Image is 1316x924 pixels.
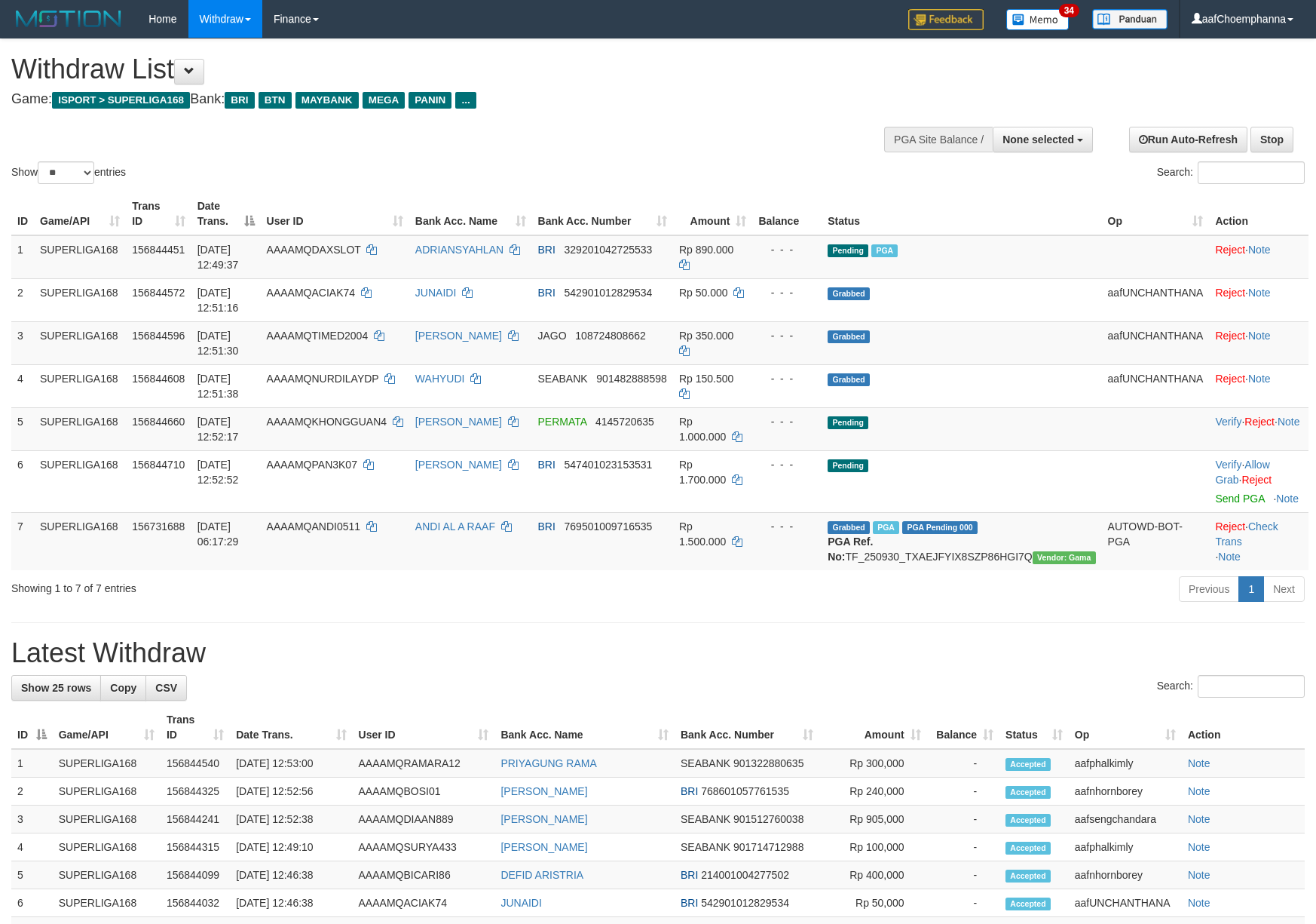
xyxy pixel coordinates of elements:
[161,806,230,833] td: 156844241
[1198,675,1305,698] input: Search:
[11,8,126,30] img: MOTION_logo.png
[733,813,803,825] span: Copy 901512760038 to clipboard
[1215,459,1269,486] a: Allow Grab
[908,9,984,30] img: Feedback.jpg
[11,54,862,84] h1: Withdraw List
[1276,493,1299,505] a: Note
[261,192,409,235] th: User ID: activate to sort column ascending
[1198,161,1305,184] input: Search:
[197,330,239,357] span: [DATE] 12:51:30
[1238,576,1264,602] a: 1
[681,897,698,909] span: BRI
[53,889,161,917] td: SUPERLIGA168
[828,244,868,257] span: Pending
[1209,450,1308,512] td: · ·
[415,416,502,428] a: [PERSON_NAME]
[1209,364,1308,407] td: ·
[1209,321,1308,364] td: ·
[161,749,230,778] td: 156844540
[565,520,653,533] span: Copy 769501009716535 to clipboard
[161,889,230,917] td: 156844032
[1188,785,1210,797] a: Note
[828,287,870,300] span: Grabbed
[679,287,728,299] span: Rp 50.000
[673,192,753,235] th: Amount: activate to sort column ascending
[822,512,1101,570] td: TF_250930_TXAEJFYIX8SZP86HGI7Q
[758,242,816,257] div: - - -
[11,235,34,279] td: 1
[681,785,698,797] span: BRI
[993,127,1093,152] button: None selected
[681,757,730,769] span: SEABANK
[873,521,899,534] span: Marked by aafromsomean
[927,889,999,917] td: -
[132,330,185,342] span: 156844596
[828,536,873,563] b: PGA Ref. No:
[126,192,191,235] th: Trans ID: activate to sort column ascending
[1102,278,1210,321] td: aafUNCHANTHANA
[1182,706,1305,749] th: Action
[1069,889,1182,917] td: aafUNCHANTHANA
[132,244,185,256] span: 156844451
[1157,161,1305,184] label: Search:
[819,833,927,861] td: Rp 100,000
[1215,330,1245,342] a: Reject
[132,416,185,428] span: 156844660
[34,235,126,279] td: SUPERLIGA168
[53,749,161,778] td: SUPERLIGA168
[575,330,645,342] span: Copy 108724808662 to clipboard
[1241,474,1272,486] a: Reject
[1005,870,1051,883] span: Accepted
[1005,898,1051,910] span: Accepted
[927,749,999,778] td: -
[267,373,379,385] span: AAAAMQNURDILAYDP
[1248,244,1271,256] a: Note
[230,833,352,861] td: [DATE] 12:49:10
[494,706,675,749] th: Bank Acc. Name: activate to sort column ascending
[230,778,352,806] td: [DATE] 12:52:56
[1005,842,1051,855] span: Accepted
[11,450,34,512] td: 6
[1002,134,1074,146] span: None selected
[11,749,53,778] td: 1
[758,457,816,472] div: - - -
[11,575,537,596] div: Showing 1 to 7 of 7 entries
[701,785,789,797] span: Copy 768601057761535 to clipboard
[191,192,261,235] th: Date Trans.: activate to sort column descending
[132,287,185,299] span: 156844572
[11,889,53,917] td: 6
[415,244,503,256] a: ADRIANSYAHLAN
[1250,127,1293,152] a: Stop
[681,813,730,825] span: SEABANK
[34,364,126,407] td: SUPERLIGA168
[1215,287,1245,299] a: Reject
[681,841,730,853] span: SEABANK
[53,861,161,889] td: SUPERLIGA168
[415,287,456,299] a: JUNAIDI
[197,520,239,548] span: [DATE] 06:17:29
[596,373,666,385] span: Copy 901482888598 to clipboard
[11,806,53,833] td: 3
[1069,706,1182,749] th: Op: activate to sort column ascending
[733,841,803,853] span: Copy 901714712988 to clipboard
[1248,287,1271,299] a: Note
[110,682,136,694] span: Copy
[455,92,476,109] span: ...
[679,330,733,342] span: Rp 350.000
[267,459,357,471] span: AAAAMQPAN3K07
[733,757,803,769] span: Copy 901322880635 to clipboard
[538,459,555,471] span: BRI
[197,244,239,271] span: [DATE] 12:49:37
[34,278,126,321] td: SUPERLIGA168
[828,373,870,386] span: Grabbed
[225,92,254,109] span: BRI
[415,330,502,342] a: [PERSON_NAME]
[1069,861,1182,889] td: aafnhornborey
[267,330,369,342] span: AAAAMQTIMED2004
[1005,814,1051,827] span: Accepted
[21,682,91,694] span: Show 25 rows
[679,416,726,443] span: Rp 1.000.000
[565,459,653,471] span: Copy 547401023153531 to clipboard
[34,407,126,450] td: SUPERLIGA168
[1005,758,1051,771] span: Accepted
